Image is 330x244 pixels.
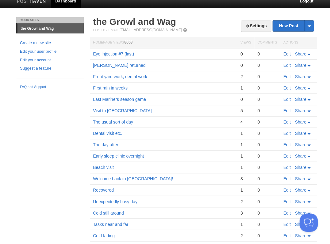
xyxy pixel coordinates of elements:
a: New Post [273,21,313,31]
span: Share [295,51,306,56]
a: Cold still around [93,210,124,215]
div: 0 [257,221,277,227]
a: Edit [283,120,290,124]
div: 0 [240,63,251,68]
span: Post by Email [93,28,118,32]
a: [PERSON_NAME] returned [93,63,145,68]
a: the Growl and Wag [17,24,84,33]
th: Views [237,37,254,48]
th: Actions [280,37,317,48]
a: Dental visit etc. [93,131,122,136]
a: Edit [283,74,290,79]
div: 0 [257,63,277,68]
a: the Growl and Wag [93,17,176,27]
div: 0 [257,165,277,170]
a: Suggest a feature [20,65,80,72]
div: 0 [257,142,277,147]
span: Share [295,233,306,238]
a: Edit [283,233,290,238]
iframe: Help Scout Beacon - Open [299,213,318,232]
div: 1 [240,142,251,147]
a: Beach visit [93,165,114,170]
span: Share [295,108,306,113]
div: 0 [257,187,277,193]
span: Share [295,97,306,102]
span: Share [295,74,306,79]
a: Visit to [GEOGRAPHIC_DATA] [93,108,152,113]
a: Unexpectedly busy day [93,199,137,204]
a: Edit your account [20,57,80,63]
div: 1 [240,131,251,136]
a: The day after [93,142,118,147]
a: Edit [283,210,290,215]
div: 4 [240,119,251,125]
span: Share [295,188,306,193]
a: Cold fading [93,233,115,238]
span: Share [295,176,306,181]
a: Edit [283,165,290,170]
a: Edit [283,63,290,68]
div: 0 [257,199,277,204]
a: Edit [283,97,290,102]
a: Edit [283,154,290,158]
span: Share [295,86,306,90]
div: 0 [257,119,277,125]
th: Homepage Views [90,37,237,48]
span: Share [295,120,306,124]
div: 0 [257,233,277,238]
span: Share [295,165,306,170]
a: Tasks near and far [93,222,128,227]
span: 8658 [124,40,132,44]
div: 1 [240,153,251,159]
a: FAQ and Support [20,84,80,90]
div: 1 [240,85,251,91]
span: Share [295,210,306,215]
a: Edit [283,188,290,193]
div: 0 [257,85,277,91]
a: Edit your user profile [20,48,80,55]
a: Recovered [93,188,114,193]
span: Share [295,154,306,158]
div: 1 [240,221,251,227]
div: 2 [240,233,251,238]
a: Last Mariners season game [93,97,146,102]
div: 0 [240,97,251,102]
div: 2 [240,199,251,204]
div: 0 [257,153,277,159]
a: [EMAIL_ADDRESS][DOMAIN_NAME] [120,28,182,32]
div: 1 [240,187,251,193]
div: 3 [240,210,251,215]
div: 5 [240,108,251,113]
a: Edit [283,199,290,204]
span: Share [295,63,306,68]
div: 0 [257,108,277,113]
span: Share [295,199,306,204]
div: 0 [257,97,277,102]
div: 0 [257,210,277,215]
th: Comments [254,37,280,48]
a: The usual sort of day [93,120,133,124]
div: 0 [257,74,277,79]
a: Front yard work, dental work [93,74,147,79]
a: First rain in weeks [93,86,128,90]
a: Settings [241,21,271,32]
div: 0 [257,176,277,181]
a: Eye injection #7 (last) [93,51,134,56]
div: 1 [240,165,251,170]
span: Share [295,131,306,136]
a: Edit [283,108,290,113]
a: Edit [283,86,290,90]
div: 0 [257,131,277,136]
a: Edit [283,142,290,147]
div: 2 [240,74,251,79]
a: Welcome back to [GEOGRAPHIC_DATA]! [93,176,173,181]
span: Share [295,142,306,147]
a: Edit [283,176,290,181]
div: 0 [257,51,277,57]
div: 0 [240,51,251,57]
a: Edit [283,131,290,136]
a: Edit [283,222,290,227]
div: 3 [240,176,251,181]
li: Your Sites [16,17,84,23]
a: Early sleep clinic overnight [93,154,144,158]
